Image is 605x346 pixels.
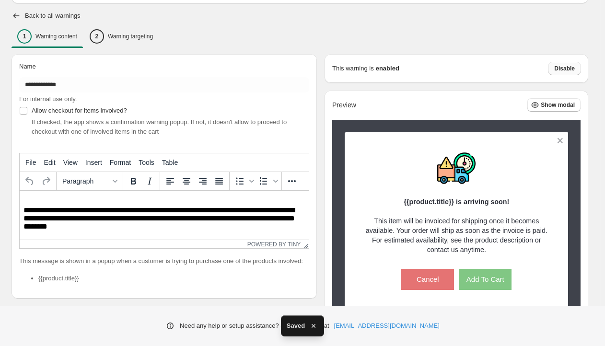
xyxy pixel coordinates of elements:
strong: enabled [376,64,399,73]
span: Insert [85,159,102,166]
span: Format [110,159,131,166]
span: Show modal [541,101,575,109]
div: 2 [90,29,104,44]
span: Edit [44,159,56,166]
span: Paragraph [62,177,109,185]
button: Cancel [401,269,454,290]
div: 1 [17,29,32,44]
button: Align center [178,173,195,189]
button: Align left [162,173,178,189]
div: Numbered list [256,173,279,189]
button: Italic [141,173,158,189]
span: Allow checkout for items involved? [32,107,127,114]
p: This warning is [332,64,374,73]
span: Name [19,63,36,70]
a: [EMAIL_ADDRESS][DOMAIN_NAME] [334,321,440,331]
span: Saved [287,321,305,331]
span: For internal use only. [19,95,77,103]
h2: Back to all warnings [25,12,81,20]
p: This item will be invoiced for shipping once it becomes available. Your order will ship as soon a... [361,216,552,254]
div: Resize [301,240,309,248]
button: Justify [211,173,227,189]
button: 2Warning targeting [84,26,159,46]
button: Bold [125,173,141,189]
button: 1Warning content [12,26,83,46]
iframe: Rich Text Area [20,191,309,240]
h2: Preview [332,101,356,109]
p: This message is shown in a popup when a customer is trying to purchase one of the products involved: [19,256,309,266]
a: Powered by Tiny [247,241,301,248]
span: If checked, the app shows a confirmation warning popup. If not, it doesn't allow to proceed to ch... [32,118,287,135]
span: File [25,159,36,166]
button: Show modal [527,98,581,112]
button: Formats [58,173,121,189]
button: Align right [195,173,211,189]
button: Undo [22,173,38,189]
span: Disable [554,65,575,72]
span: Table [162,159,178,166]
button: Add To Cart [459,269,512,290]
button: Disable [548,62,581,75]
li: {{product.title}} [38,274,309,283]
div: Bullet list [232,173,256,189]
p: Warning content [35,33,77,40]
p: Warning targeting [108,33,153,40]
span: Tools [139,159,154,166]
button: Redo [38,173,54,189]
strong: {{product.title}} is arriving soon! [404,198,509,206]
button: More... [284,173,300,189]
span: View [63,159,78,166]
